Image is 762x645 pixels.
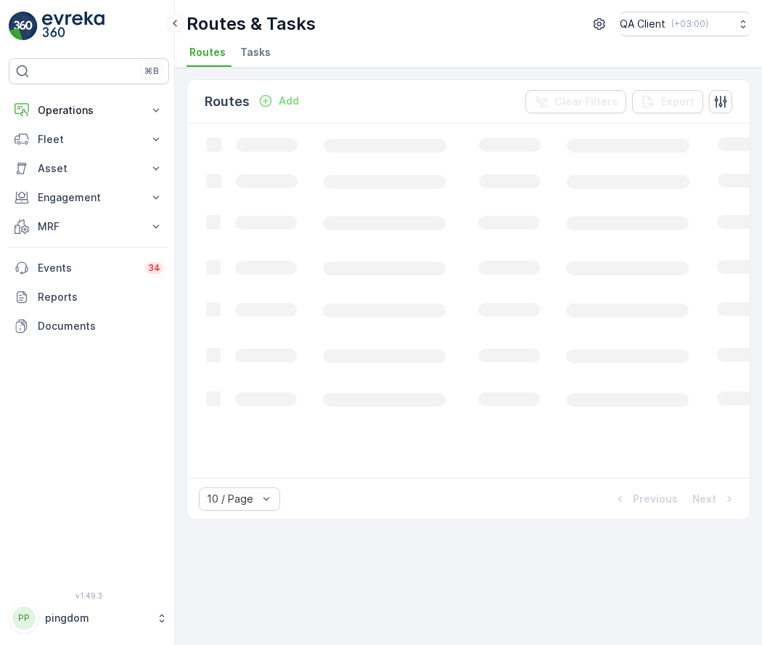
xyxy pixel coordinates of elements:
p: QA Client [620,17,665,31]
button: Add [253,92,305,110]
p: MRF [38,219,140,234]
div: PP [12,607,36,630]
button: Asset [9,154,169,183]
span: v 1.49.3 [9,591,169,600]
p: pingdom [45,611,149,625]
a: Reports [9,283,169,312]
button: Previous [611,490,679,508]
button: Export [632,90,703,113]
p: Clear Filters [554,94,618,109]
p: Previous [633,492,678,506]
p: Export [661,94,695,109]
p: Fleet [38,132,140,147]
p: Engagement [38,190,140,205]
img: logo [9,12,38,41]
button: Engagement [9,183,169,212]
button: Next [691,490,738,508]
button: Operations [9,96,169,125]
img: logo_light-DOdMpM7g.png [42,12,105,41]
button: Fleet [9,125,169,154]
p: Asset [38,161,140,176]
p: Routes & Tasks [187,12,316,36]
button: MRF [9,212,169,241]
p: Operations [38,103,140,118]
button: Clear Filters [525,90,626,113]
p: ( +03:00 ) [671,18,708,30]
span: Routes [189,45,226,60]
p: Events [38,261,136,275]
p: Reports [38,290,163,304]
a: Documents [9,312,169,341]
p: ⌘B [144,65,159,77]
button: PPpingdom [9,603,169,633]
p: Next [692,492,716,506]
p: Add [279,94,299,108]
p: Routes [205,92,250,112]
a: Events34 [9,253,169,283]
span: Tasks [240,45,271,60]
p: Documents [38,319,163,333]
button: QA Client(+03:00) [620,12,750,36]
p: 34 [148,262,160,274]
